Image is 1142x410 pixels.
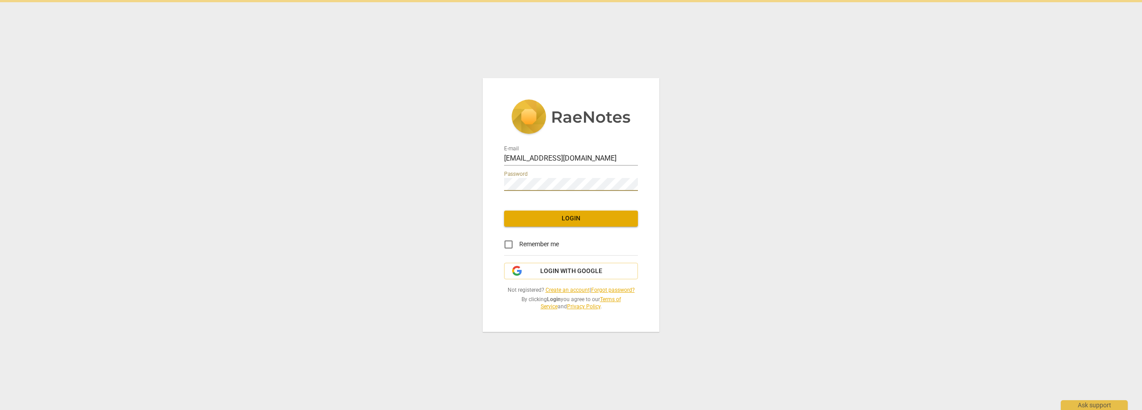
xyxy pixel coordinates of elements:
a: Forgot password? [591,287,635,293]
a: Terms of Service [541,296,621,310]
span: Remember me [519,240,559,249]
span: By clicking you agree to our and . [504,296,638,311]
b: Login [547,296,561,302]
button: Login with Google [504,263,638,280]
img: 5ac2273c67554f335776073100b6d88f.svg [511,99,631,136]
div: Ask support [1061,400,1128,410]
button: Login [504,211,638,227]
label: E-mail [504,146,519,151]
span: Login [511,214,631,223]
a: Create an account [546,287,590,293]
span: Not registered? | [504,286,638,294]
span: Login with Google [540,267,602,276]
a: Privacy Policy [567,303,600,310]
label: Password [504,171,528,177]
